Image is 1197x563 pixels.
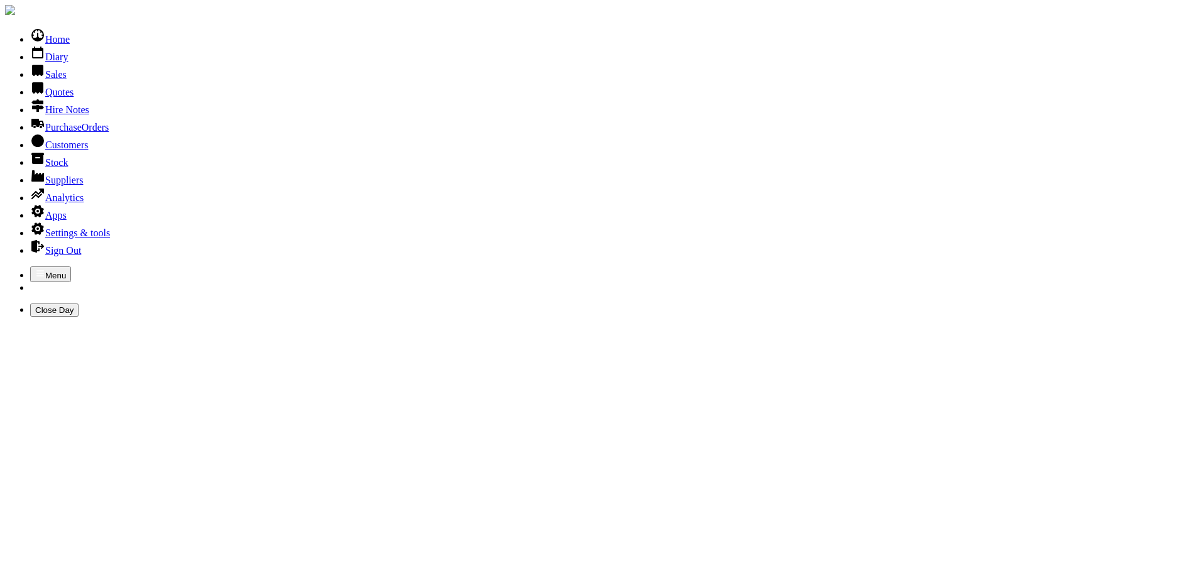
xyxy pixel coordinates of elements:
[30,245,81,256] a: Sign Out
[30,98,1192,116] li: Hire Notes
[5,5,15,15] img: companylogo.jpg
[30,192,84,203] a: Analytics
[30,104,89,115] a: Hire Notes
[30,151,1192,168] li: Stock
[30,175,83,185] a: Suppliers
[30,210,67,221] a: Apps
[30,266,71,282] button: Menu
[30,69,67,80] a: Sales
[30,122,109,133] a: PurchaseOrders
[30,303,79,317] button: Close Day
[30,168,1192,186] li: Suppliers
[30,34,70,45] a: Home
[30,139,88,150] a: Customers
[30,157,68,168] a: Stock
[30,87,74,97] a: Quotes
[30,227,110,238] a: Settings & tools
[30,63,1192,80] li: Sales
[30,52,68,62] a: Diary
